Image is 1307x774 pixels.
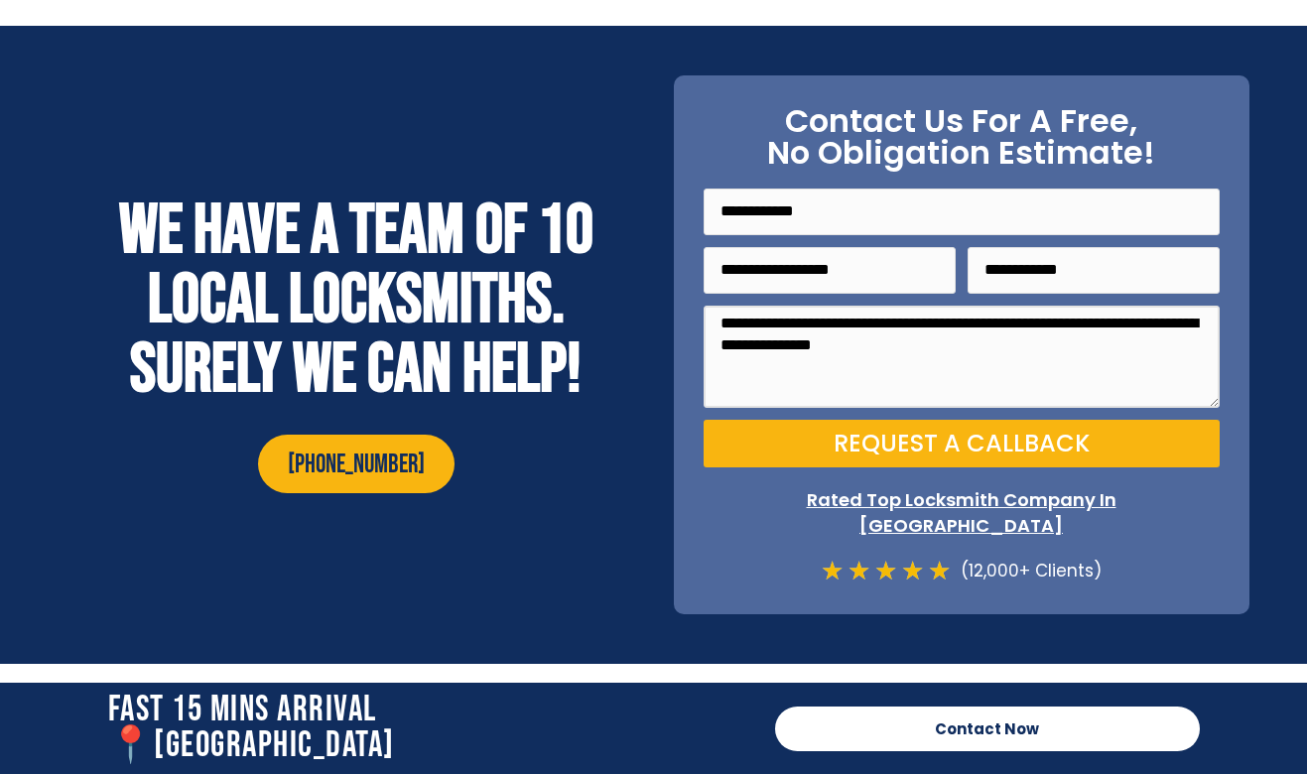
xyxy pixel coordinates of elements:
i: ★ [848,558,870,584]
a: [PHONE_NUMBER] [258,435,455,493]
h2: Contact Us For A Free, No Obligation Estimate! [704,105,1220,169]
p: Rated Top Locksmith Company In [GEOGRAPHIC_DATA] [704,487,1220,537]
a: Contact Now [775,707,1200,751]
i: ★ [928,558,951,584]
i: ★ [901,558,924,584]
i: ★ [874,558,897,584]
h2: Fast 15 Mins Arrival 📍[GEOGRAPHIC_DATA] [108,693,755,764]
form: On Point Locksmith [704,189,1220,480]
div: 5/5 [821,558,951,584]
div: (12,000+ Clients) [951,558,1102,584]
span: Request a Callback [834,432,1090,455]
i: ★ [821,558,844,584]
span: [PHONE_NUMBER] [288,450,425,481]
span: Contact Now [935,721,1039,736]
h2: We have a team of 10 local locksmiths. Surely we can help! [68,196,644,405]
button: Request a Callback [704,420,1220,467]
